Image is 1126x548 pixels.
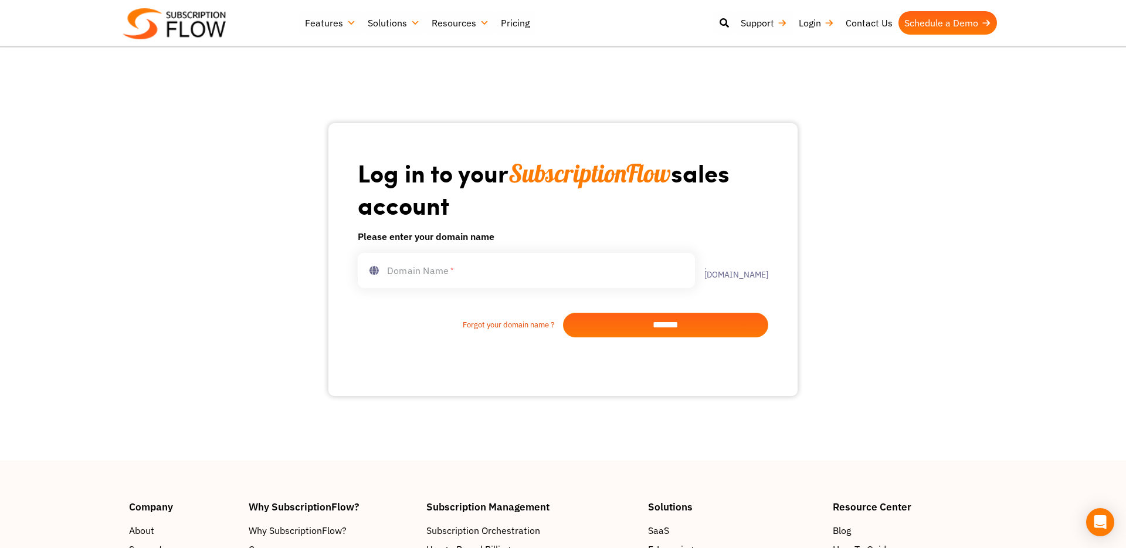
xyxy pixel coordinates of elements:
a: About [129,523,237,537]
h1: Log in to your sales account [358,157,768,220]
a: Contact Us [840,11,898,35]
a: Forgot your domain name ? [358,319,563,331]
span: SubscriptionFlow [508,158,671,189]
span: Why SubscriptionFlow? [249,523,347,537]
a: Pricing [495,11,535,35]
a: Blog [833,523,997,537]
span: Subscription Orchestration [426,523,540,537]
label: .[DOMAIN_NAME] [695,262,768,279]
a: Subscription Orchestration [426,523,636,537]
h4: Why SubscriptionFlow? [249,502,415,512]
a: Resources [426,11,495,35]
h6: Please enter your domain name [358,229,768,243]
h4: Resource Center [833,502,997,512]
a: Solutions [362,11,426,35]
a: SaaS [648,523,821,537]
a: Support [735,11,793,35]
h4: Solutions [648,502,821,512]
a: Login [793,11,840,35]
span: SaaS [648,523,669,537]
a: Features [299,11,362,35]
h4: Subscription Management [426,502,636,512]
span: About [129,523,154,537]
span: Blog [833,523,851,537]
img: Subscriptionflow [123,8,226,39]
a: Why SubscriptionFlow? [249,523,415,537]
div: Open Intercom Messenger [1086,508,1114,536]
a: Schedule a Demo [898,11,997,35]
h4: Company [129,502,237,512]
